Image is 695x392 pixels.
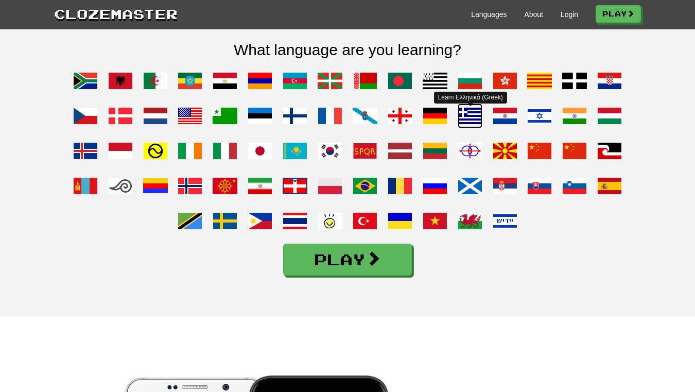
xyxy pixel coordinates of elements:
a: Clozemaster [54,4,178,23]
a: Play [283,244,412,276]
a: Play [596,5,641,23]
a: Login [561,9,578,20]
h2: What language are you learning? [54,41,641,58]
a: Languages [471,9,507,20]
div: Learn Ελληνικά (Greek) [434,92,507,104]
a: About [524,9,543,20]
